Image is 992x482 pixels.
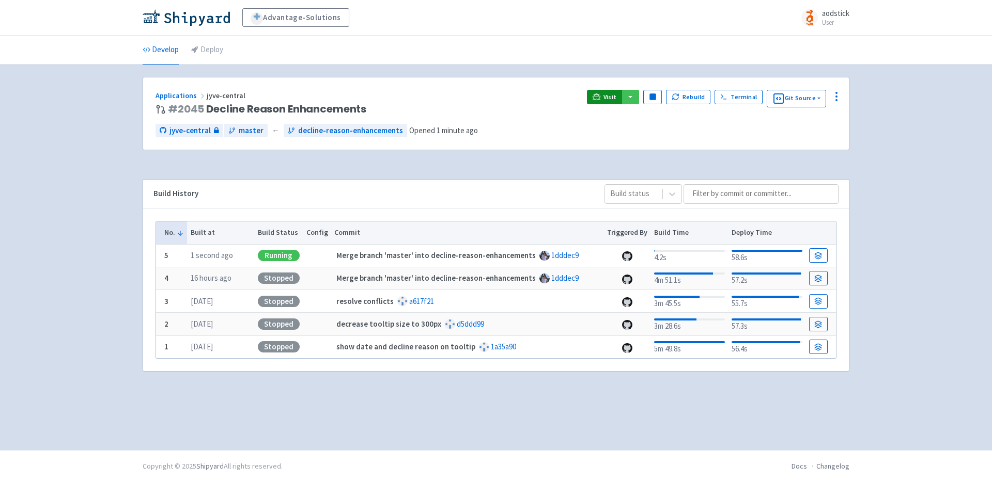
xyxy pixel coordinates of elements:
[792,461,807,471] a: Docs
[336,342,475,351] strong: show date and decline reason on tooltip
[336,296,394,306] strong: resolve conflicts
[491,342,516,351] a: 1a35a90
[258,250,300,261] div: Running
[409,125,478,135] span: Opened
[551,273,579,283] a: 1dddec9
[336,273,536,283] strong: Merge branch 'master' into decline-reason-enhancements
[153,188,588,200] div: Build History
[169,125,211,137] span: jyve-central
[409,296,434,306] a: a617f21
[336,250,536,260] strong: Merge branch 'master' into decline-reason-enhancements
[654,270,725,286] div: 4m 51.1s
[604,221,651,244] th: Triggered By
[603,93,617,101] span: Visit
[732,339,802,355] div: 56.4s
[551,250,579,260] a: 1dddec9
[164,342,168,351] b: 1
[168,102,204,116] a: #2045
[822,8,849,18] span: aodstick
[809,248,828,263] a: Build Details
[242,8,349,27] a: Advantage-Solutions
[809,317,828,331] a: Build Details
[809,271,828,285] a: Build Details
[191,342,213,351] time: [DATE]
[156,91,207,100] a: Applications
[143,461,283,472] div: Copyright © 2025 All rights reserved.
[258,341,300,352] div: Stopped
[654,248,725,264] div: 4.2s
[732,316,802,332] div: 57.3s
[654,316,725,332] div: 3m 28.6s
[187,221,254,244] th: Built at
[196,461,224,471] a: Shipyard
[809,340,828,354] a: Build Details
[732,294,802,310] div: 55.7s
[164,250,168,260] b: 5
[191,250,233,260] time: 1 second ago
[191,273,231,283] time: 16 hours ago
[156,124,223,138] a: jyve-central
[303,221,331,244] th: Config
[191,36,223,65] a: Deploy
[654,294,725,310] div: 3m 45.5s
[684,184,839,204] input: Filter by commit or committer...
[732,270,802,286] div: 57.2s
[809,294,828,309] a: Build Details
[207,91,247,100] span: jyve-central
[715,90,763,104] a: Terminal
[168,103,366,115] span: Decline Reason Enhancements
[272,125,280,137] span: ←
[258,318,300,330] div: Stopped
[191,319,213,329] time: [DATE]
[728,221,805,244] th: Deploy Time
[732,248,802,264] div: 58.6s
[795,9,849,26] a: aodstick User
[643,90,662,104] button: Pause
[143,36,179,65] a: Develop
[284,124,407,138] a: decline-reason-enhancements
[164,319,168,329] b: 2
[437,125,478,135] time: 1 minute ago
[331,221,604,244] th: Commit
[666,90,710,104] button: Rebuild
[254,221,303,244] th: Build Status
[164,296,168,306] b: 3
[298,125,403,137] span: decline-reason-enhancements
[650,221,728,244] th: Build Time
[164,273,168,283] b: 4
[239,125,263,137] span: master
[258,296,300,307] div: Stopped
[336,319,441,329] strong: decrease tooltip size to 300px
[258,272,300,284] div: Stopped
[822,19,849,26] small: User
[143,9,230,26] img: Shipyard logo
[767,90,826,107] button: Git Source
[164,227,184,238] button: No.
[816,461,849,471] a: Changelog
[654,339,725,355] div: 5m 49.8s
[587,90,622,104] a: Visit
[457,319,484,329] a: d5ddd99
[191,296,213,306] time: [DATE]
[224,124,268,138] a: master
